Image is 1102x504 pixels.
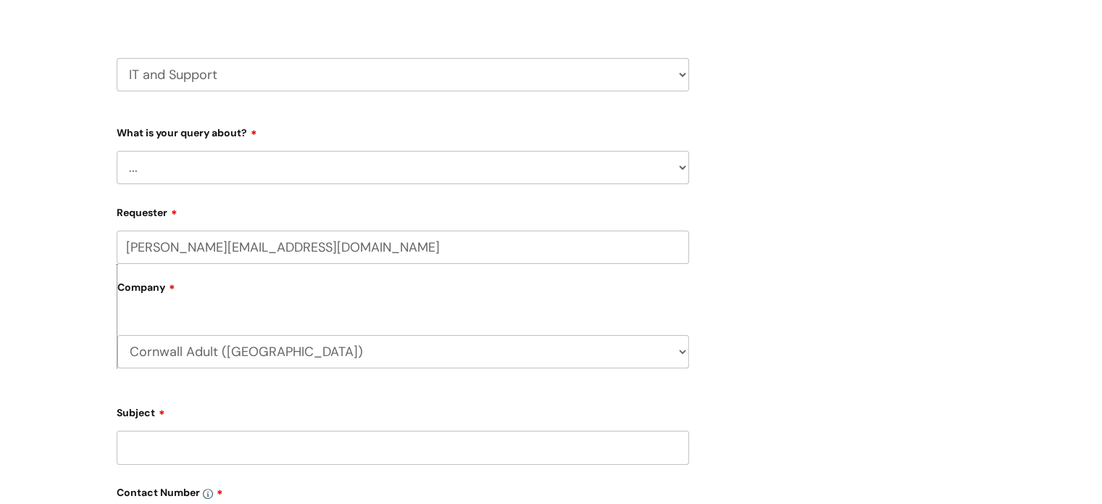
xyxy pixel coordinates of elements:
[117,231,689,264] input: Email
[117,482,689,499] label: Contact Number
[117,202,689,219] label: Requester
[117,276,689,309] label: Company
[203,489,213,499] img: info-icon.svg
[117,122,689,139] label: What is your query about?
[117,402,689,419] label: Subject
